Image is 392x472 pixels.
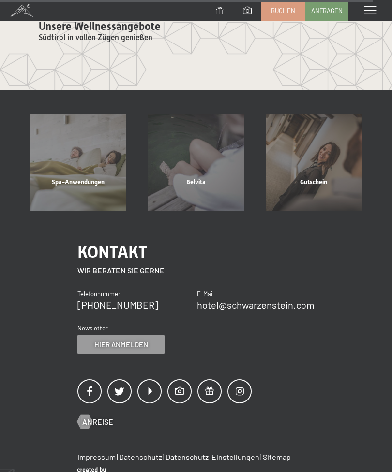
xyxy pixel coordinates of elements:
span: Unsere Wellnessangebote [39,20,161,32]
span: Belvita [186,178,206,186]
span: Einwilligung Marketing* [102,259,182,269]
a: [PHONE_NUMBER] [77,299,158,311]
a: Sitemap [263,452,291,461]
span: Anfragen [311,6,343,15]
span: | [117,452,118,461]
a: hotel@schwarzenstein.com [197,299,315,311]
span: | [260,452,262,461]
a: Buchen [262,0,304,21]
a: Ein Wellness-Urlaub in Südtirol – 7.700 m² Spa, 10 Saunen Belvita [137,114,255,211]
a: Impressum [77,452,116,461]
span: Südtirol in vollen Zügen genießen [39,33,152,42]
span: E-Mail [197,290,214,298]
a: Datenschutz [119,452,162,461]
span: Gutschein [300,178,327,186]
span: Wir beraten Sie gerne [77,266,165,275]
a: Ein Wellness-Urlaub in Südtirol – 7.700 m² Spa, 10 Saunen Spa-Anwendungen [19,114,137,211]
span: Anreise [82,416,113,427]
a: Ein Wellness-Urlaub in Südtirol – 7.700 m² Spa, 10 Saunen Gutschein [255,114,373,211]
span: Kontakt [77,242,147,262]
a: Anreise [77,416,113,427]
a: Datenschutz-Einstellungen [166,452,259,461]
span: Buchen [271,6,295,15]
span: Telefonnummer [77,290,121,298]
span: Hier anmelden [94,340,148,350]
span: Newsletter [77,324,108,332]
span: Spa-Anwendungen [52,178,105,186]
a: Anfragen [305,0,348,21]
span: | [163,452,165,461]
